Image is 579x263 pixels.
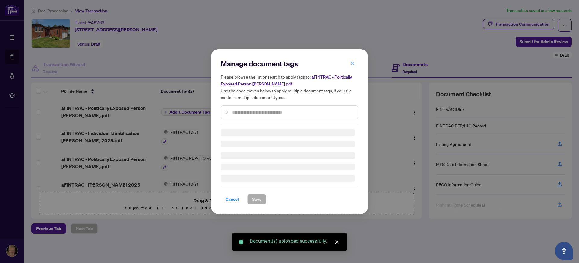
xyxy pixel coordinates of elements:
span: aFINTRAC - Politically Exposed Person [PERSON_NAME].pdf [221,74,352,87]
button: Cancel [221,194,244,204]
span: close [351,61,355,65]
span: Cancel [226,194,239,204]
div: Document(s) uploaded successfully. [250,238,340,245]
h2: Manage document tags [221,59,358,69]
button: Open asap [555,242,573,260]
a: Close [334,239,340,245]
span: close [335,240,339,244]
h5: Please browse the list or search to apply tags to: Use the checkboxes below to apply multiple doc... [221,73,358,101]
button: Save [247,194,266,204]
span: check-circle [239,240,243,244]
